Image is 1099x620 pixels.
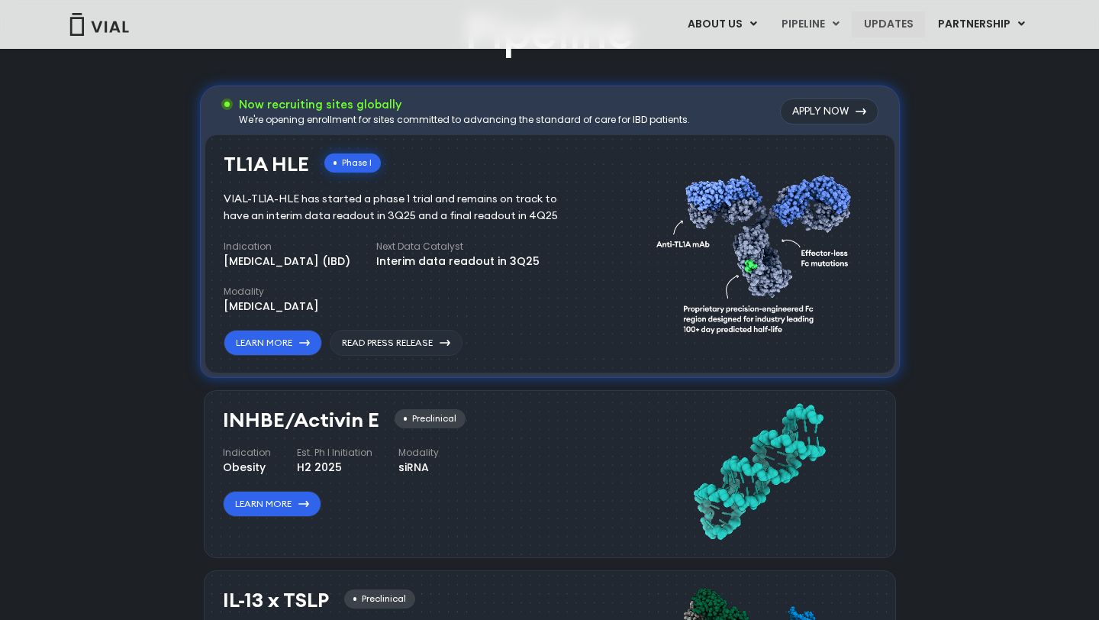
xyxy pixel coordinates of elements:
[224,253,350,270] div: [MEDICAL_DATA] (IBD)
[769,11,851,37] a: PIPELINEMenu Toggle
[297,460,372,476] div: H2 2025
[398,446,439,460] h4: Modality
[224,299,319,315] div: [MEDICAL_DATA]
[223,460,271,476] div: Obesity
[239,96,690,113] h3: Now recruiting sites globally
[926,11,1037,37] a: PARTNERSHIPMenu Toggle
[330,330,462,356] a: Read Press Release
[324,153,381,173] div: Phase I
[852,11,925,37] a: UPDATES
[376,240,540,253] h4: Next Data Catalyst
[376,253,540,270] div: Interim data readout in 3Q25
[398,460,439,476] div: siRNA
[69,13,130,36] img: Vial Logo
[224,330,322,356] a: Learn More
[223,446,271,460] h4: Indication
[224,240,350,253] h4: Indication
[297,446,372,460] h4: Est. Ph I Initiation
[656,146,861,356] img: TL1A antibody diagram.
[224,191,580,224] div: VIAL-TL1A-HLE has started a phase 1 trial and remains on track to have an interim data readout in...
[224,285,319,299] h4: Modality
[344,589,415,609] div: Preclinical
[224,153,309,176] h3: TL1A HLE
[223,589,329,612] h3: IL-13 x TSLP
[223,409,379,431] h3: INHBE/Activin E
[675,11,769,37] a: ABOUT USMenu Toggle
[223,491,321,517] a: Learn More
[395,409,466,428] div: Preclinical
[239,113,690,127] div: We're opening enrollment for sites committed to advancing the standard of care for IBD patients.
[780,98,878,124] a: Apply Now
